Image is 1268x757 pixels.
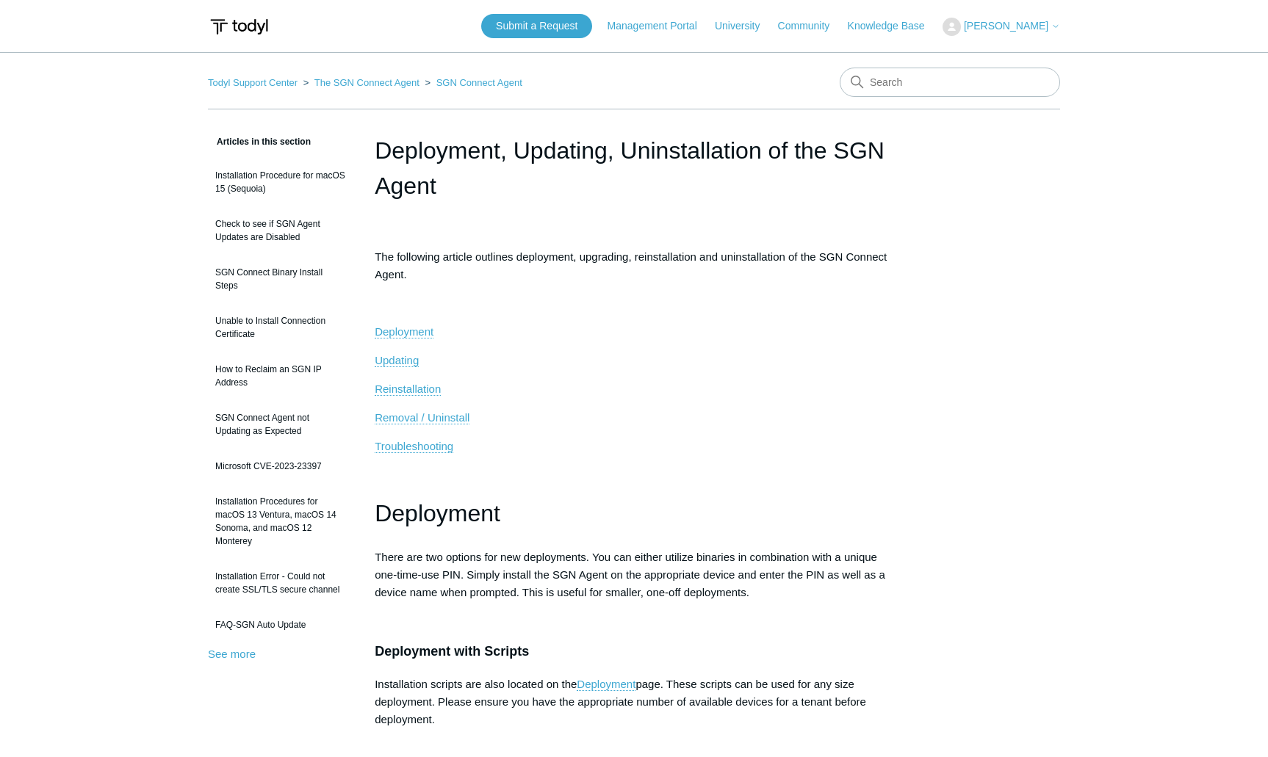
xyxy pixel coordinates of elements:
li: Todyl Support Center [208,77,300,88]
span: Troubleshooting [375,440,453,452]
span: Deployment [375,325,433,338]
a: Todyl Support Center [208,77,298,88]
a: FAQ-SGN Auto Update [208,611,353,639]
a: Community [778,18,845,34]
span: Reinstallation [375,383,441,395]
input: Search [840,68,1060,97]
li: The SGN Connect Agent [300,77,422,88]
a: Reinstallation [375,383,441,396]
a: University [715,18,774,34]
span: [PERSON_NAME] [964,20,1048,32]
a: Knowledge Base [848,18,940,34]
button: [PERSON_NAME] [943,18,1060,36]
a: The SGN Connect Agent [314,77,419,88]
a: Deployment [577,678,635,691]
span: page. These scripts can be used for any size deployment. Please ensure you have the appropriate n... [375,678,866,725]
a: Updating [375,354,419,367]
img: Todyl Support Center Help Center home page [208,13,270,40]
a: Troubleshooting [375,440,453,453]
span: Removal / Uninstall [375,411,469,424]
a: SGN Connect Agent not Updating as Expected [208,404,353,445]
a: Installation Procedures for macOS 13 Ventura, macOS 14 Sonoma, and macOS 12 Monterey [208,488,353,555]
a: Submit a Request [481,14,592,38]
a: Removal / Uninstall [375,411,469,424]
a: Microsoft CVE-2023-23397 [208,452,353,480]
a: Check to see if SGN Agent Updates are Disabled [208,210,353,251]
span: Deployment with Scripts [375,644,529,659]
a: SGN Connect Agent [436,77,522,88]
a: Deployment [375,325,433,338]
a: Management Portal [608,18,712,34]
a: Installation Procedure for macOS 15 (Sequoia) [208,162,353,203]
li: SGN Connect Agent [422,77,522,88]
a: SGN Connect Binary Install Steps [208,258,353,300]
span: There are two options for new deployments. You can either utilize binaries in combination with a ... [375,551,885,598]
a: See more [208,648,256,660]
h1: Deployment, Updating, Uninstallation of the SGN Agent [375,133,893,203]
a: How to Reclaim an SGN IP Address [208,355,353,396]
span: Deployment [375,500,500,526]
span: Installation scripts are also located on the [375,678,577,690]
span: Articles in this section [208,137,311,147]
a: Unable to Install Connection Certificate [208,307,353,348]
span: The following article outlines deployment, upgrading, reinstallation and uninstallation of the SG... [375,250,887,280]
a: Installation Error - Could not create SSL/TLS secure channel [208,562,353,604]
